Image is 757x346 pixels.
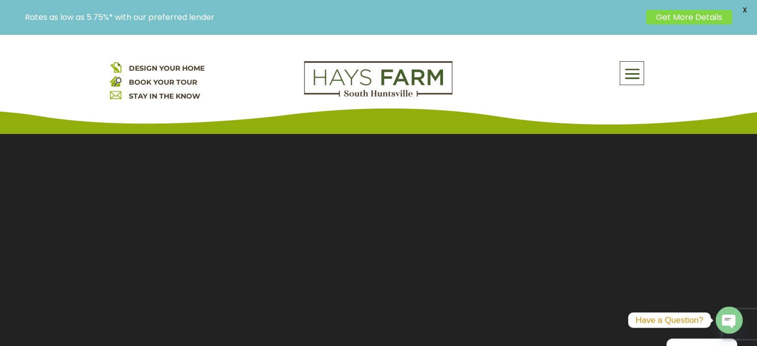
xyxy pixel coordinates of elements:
[110,75,121,87] img: book your home tour
[304,61,452,97] img: Logo
[304,90,452,99] a: hays farm homes huntsville development
[737,2,752,17] span: X
[110,61,121,73] img: design your home
[25,12,641,22] p: Rates as low as 5.75%* with our preferred lender
[129,78,197,87] a: BOOK YOUR TOUR
[129,64,205,73] a: DESIGN YOUR HOME
[129,92,200,101] a: STAY IN THE KNOW
[646,10,732,24] a: Get More Details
